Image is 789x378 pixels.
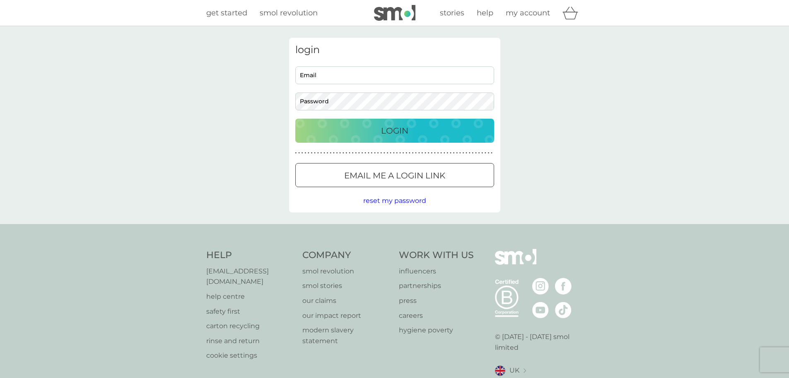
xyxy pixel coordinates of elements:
[358,151,360,155] p: ●
[206,306,294,317] a: safety first
[399,295,474,306] a: press
[317,151,319,155] p: ●
[399,266,474,277] a: influencers
[393,151,395,155] p: ●
[463,151,464,155] p: ●
[481,151,483,155] p: ●
[302,266,391,277] a: smol revolution
[371,151,373,155] p: ●
[206,291,294,302] a: help centre
[403,151,404,155] p: ●
[495,366,505,376] img: UK flag
[362,151,363,155] p: ●
[440,8,464,17] span: stories
[390,151,391,155] p: ●
[488,151,490,155] p: ●
[363,197,426,205] span: reset my password
[206,350,294,361] a: cookie settings
[349,151,350,155] p: ●
[260,7,318,19] a: smol revolution
[415,151,417,155] p: ●
[399,280,474,291] a: partnerships
[260,8,318,17] span: smol revolution
[506,7,550,19] a: my account
[399,325,474,336] a: hygiene poverty
[466,151,467,155] p: ●
[431,151,432,155] p: ●
[409,151,410,155] p: ●
[302,325,391,346] a: modern slavery statement
[477,8,493,17] span: help
[304,151,306,155] p: ●
[355,151,357,155] p: ●
[295,151,297,155] p: ●
[456,151,458,155] p: ●
[343,151,344,155] p: ●
[368,151,369,155] p: ●
[206,7,247,19] a: get started
[478,151,480,155] p: ●
[302,295,391,306] p: our claims
[377,151,379,155] p: ●
[384,151,385,155] p: ●
[381,124,408,137] p: Login
[506,8,550,17] span: my account
[206,8,247,17] span: get started
[440,7,464,19] a: stories
[308,151,309,155] p: ●
[459,151,461,155] p: ●
[344,169,445,182] p: Email me a login link
[450,151,451,155] p: ●
[495,249,536,277] img: smol
[399,310,474,321] a: careers
[363,195,426,206] button: reset my password
[311,151,313,155] p: ●
[321,151,322,155] p: ●
[475,151,477,155] p: ●
[339,151,341,155] p: ●
[405,151,407,155] p: ●
[206,266,294,287] a: [EMAIL_ADDRESS][DOMAIN_NAME]
[374,151,376,155] p: ●
[412,151,414,155] p: ●
[477,7,493,19] a: help
[302,249,391,262] h4: Company
[295,163,494,187] button: Email me a login link
[485,151,486,155] p: ●
[206,321,294,332] a: carton recycling
[532,278,549,295] img: visit the smol Instagram page
[302,151,303,155] p: ●
[327,151,328,155] p: ●
[374,5,415,21] img: smol
[453,151,455,155] p: ●
[314,151,316,155] p: ●
[399,249,474,262] h4: Work With Us
[387,151,388,155] p: ●
[469,151,471,155] p: ●
[440,151,442,155] p: ●
[524,368,526,373] img: select a new location
[418,151,420,155] p: ●
[302,310,391,321] p: our impact report
[295,119,494,143] button: Login
[333,151,335,155] p: ●
[472,151,474,155] p: ●
[364,151,366,155] p: ●
[532,302,549,318] img: visit the smol Youtube page
[206,336,294,346] a: rinse and return
[346,151,347,155] p: ●
[428,151,429,155] p: ●
[323,151,325,155] p: ●
[298,151,300,155] p: ●
[302,280,391,291] a: smol stories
